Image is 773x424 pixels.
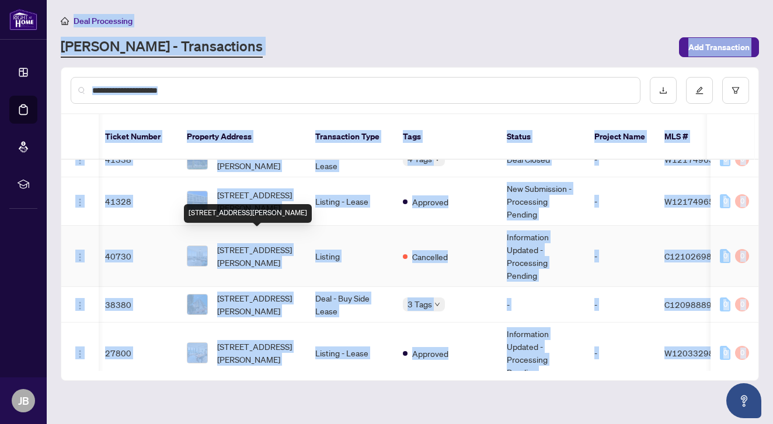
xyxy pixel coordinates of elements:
[655,114,725,160] th: MLS #
[497,226,585,287] td: Information Updated - Processing Pending
[659,86,667,94] span: download
[18,393,29,409] span: JB
[306,114,394,160] th: Transaction Type
[434,302,440,307] span: down
[306,226,394,287] td: Listing
[217,188,297,214] span: [STREET_ADDRESS][PERSON_NAME]
[96,226,177,287] td: 40730
[412,347,448,360] span: Approved
[735,194,749,208] div: 0
[187,191,207,211] img: thumbnail-img
[497,287,585,323] td: -
[585,323,655,384] td: -
[9,9,37,30] img: logo
[497,142,585,177] td: Deal Closed
[726,383,761,418] button: Open asap
[96,142,177,177] td: 41338
[187,246,207,266] img: thumbnail-img
[412,195,448,208] span: Approved
[75,301,85,310] img: Logo
[217,292,297,317] span: [STREET_ADDRESS][PERSON_NAME]
[71,192,89,211] button: Logo
[664,299,712,310] span: C12098889
[184,204,312,223] div: [STREET_ADDRESS][PERSON_NAME]
[394,114,497,160] th: Tags
[61,37,263,58] a: [PERSON_NAME] - Transactions
[732,86,740,94] span: filter
[96,177,177,226] td: 41328
[187,343,207,363] img: thumbnail-img
[497,323,585,384] td: Information Updated - Processing Pending
[306,323,394,384] td: Listing - Lease
[74,16,133,26] span: Deal Processing
[664,348,714,358] span: W12033298
[75,198,85,207] img: Logo
[71,295,89,314] button: Logo
[650,77,677,104] button: download
[75,253,85,262] img: Logo
[187,295,207,314] img: thumbnail-img
[720,194,730,208] div: 0
[585,142,655,177] td: -
[585,287,655,323] td: -
[497,177,585,226] td: New Submission - Processing Pending
[585,114,655,160] th: Project Name
[71,344,89,362] button: Logo
[306,142,394,177] td: Deal - Sell Side Lease
[306,177,394,226] td: Listing - Lease
[75,349,85,359] img: Logo
[412,250,448,263] span: Cancelled
[217,243,297,269] span: [STREET_ADDRESS][PERSON_NAME]
[722,77,749,104] button: filter
[408,297,432,311] span: 3 Tags
[720,346,730,360] div: 0
[735,297,749,311] div: 0
[96,323,177,384] td: 27800
[720,249,730,263] div: 0
[688,38,750,57] span: Add Transaction
[497,114,585,160] th: Status
[686,77,713,104] button: edit
[720,297,730,311] div: 0
[664,251,712,261] span: C12102698
[96,114,177,160] th: Ticket Number
[679,37,759,57] button: Add Transaction
[61,17,69,25] span: home
[585,226,655,287] td: -
[695,86,704,94] span: edit
[585,177,655,226] td: -
[177,114,306,160] th: Property Address
[306,287,394,323] td: Deal - Buy Side Lease
[75,156,85,165] img: Logo
[71,247,89,265] button: Logo
[96,287,177,323] td: 38380
[217,340,297,366] span: [STREET_ADDRESS][PERSON_NAME]
[735,346,749,360] div: 0
[664,196,714,206] span: W12174965
[735,249,749,263] div: 0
